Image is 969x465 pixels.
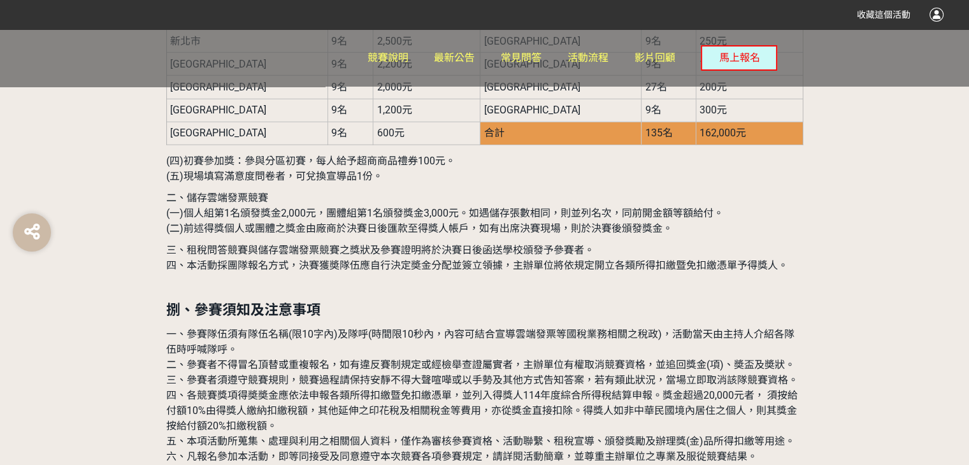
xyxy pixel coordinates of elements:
[645,104,661,116] span: 9名
[166,359,795,371] span: 二、參賽者不得冒名頂替或重複報名，如有違反賽制規定或經檢舉查證屬實者，主辦單位有權取消競賽資格，並追回獎金(項)、奬盃及奬狀。
[484,104,580,116] span: [GEOGRAPHIC_DATA]
[377,81,412,93] span: 2,000元
[166,389,798,432] span: 四、各競賽獎項得奬奬金應依法申報各類所得扣繳暨免扣繳憑單，並列入得獎人114年度綜合所得稅結算申報。獎金超過20,000元者， 須按給付額10%由得獎人繳納扣繳稅額，其他延伸之印花稅及相關稅金等...
[166,374,798,386] span: 三、參賽者須遵守競賽規則，競賽過程請保持安靜不得大聲喧嘩或以手勢及其他方式告知答案，若有類此狀況，當場立即取消該隊競賽資格。
[377,127,405,139] span: 600元
[166,222,673,234] span: (二)前述得獎個人或團體之獎金由廠商於決賽日後匯款至得獎人帳戶，如有出席決賽現場，則於決賽後頒發獎金。
[166,170,383,182] span: (五)現場填寫滿意度問卷者，可兌換宣導品1份。
[501,29,542,87] a: 常見問答
[484,81,580,93] span: [GEOGRAPHIC_DATA]
[857,10,910,20] span: 收藏這個活動
[700,81,727,93] span: 200元
[331,104,347,116] span: 9名
[568,29,608,87] a: 活動流程
[166,328,794,355] span: 一、參賽隊伍須有隊伍名稱(限10字內)及隊呼(時間限10秒內，內容可結合宣導雲端發票等國稅業務相關之稅政)，活動當天由主持人介紹各隊伍時呼喊隊呼。
[484,127,505,139] span: 合計
[434,29,475,87] a: 最新公告
[170,81,266,93] span: [GEOGRAPHIC_DATA]
[166,259,788,271] span: 四、本活動採團隊報名方式，決賽獲奬隊伍應自行決定奬金分配並簽立領據，主辦單位將依規定開立各類所得扣繳暨免扣繳憑單予得獎人。
[170,104,266,116] span: [GEOGRAPHIC_DATA]
[568,52,608,64] span: 活動流程
[166,244,594,256] span: 三、租稅問答競賽與儲存雲端發票競賽之獎狀及參賽證明將於決賽日後函送學校頒發予參賽者。
[166,302,320,318] strong: 捌、參賽須知及注意事項
[719,52,759,64] span: 馬上報名
[700,127,746,139] span: 162,000元
[166,435,795,447] span: 五、本項活動所蒐集、處理與利用之相關個人資料，僅作為審核參賽資格、活動聯繫、租稅宣導、頒發獎勵及辦理獎(金)品所得扣繳等用途。
[166,192,268,204] span: 二、儲存雲端發票競賽
[368,29,408,87] a: 競賽說明
[635,52,675,64] span: 影片回顧
[166,155,456,167] span: (四)初賽參加獎：參與分區初賽，每人給予超商商品禮券100元。
[377,104,412,116] span: 1,200元
[368,52,408,64] span: 競賽說明
[645,81,667,93] span: 27名
[635,29,675,87] a: 影片回顧
[331,81,347,93] span: 9名
[166,450,757,462] span: 六、凡報名參加本活動，即等同接受及同意遵守本次競賽各項參賽規定，請詳閱活動簡章，並尊重主辦單位之專業及服從競賽結果。
[434,52,475,64] span: 最新公告
[501,52,542,64] span: 常見問答
[645,127,673,139] span: 135名
[170,127,266,139] span: [GEOGRAPHIC_DATA]
[701,45,777,71] button: 馬上報名
[700,104,727,116] span: 300元
[331,127,347,139] span: 9名
[166,207,724,219] span: (一)個人組第1名頒發獎金2,000元，團體組第1名頒發獎金3,000元。如遇儲存張數相同，則並列名次，同前開金額等額給付。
